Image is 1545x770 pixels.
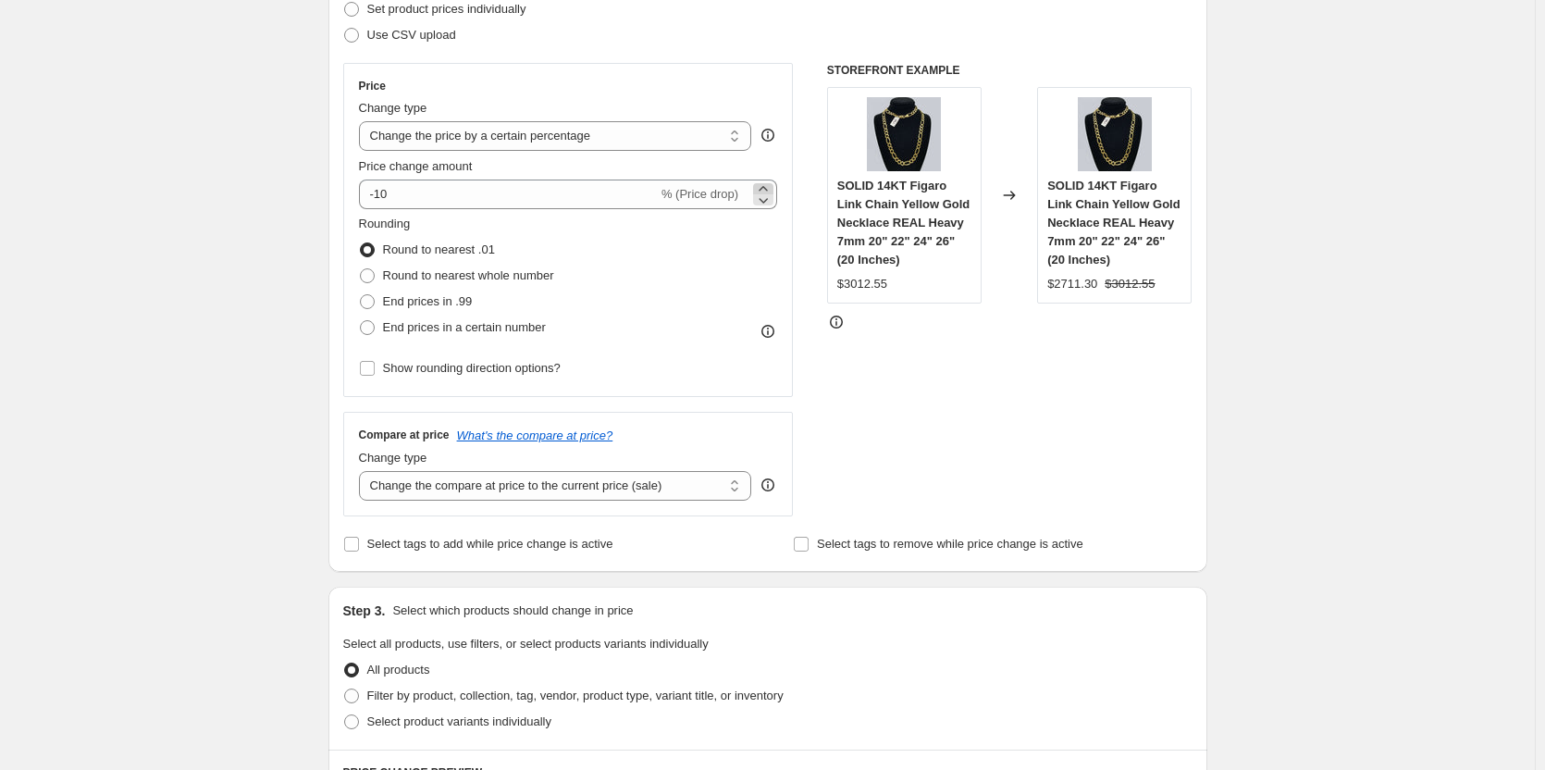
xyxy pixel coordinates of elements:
[367,28,456,42] span: Use CSV upload
[837,179,970,267] span: SOLID 14KT Figaro Link Chain Yellow Gold Necklace REAL Heavy 7mm 20" 22" 24" 26" (20 Inches)
[359,79,386,93] h3: Price
[359,451,427,465] span: Change type
[392,602,633,620] p: Select which products should change in price
[457,428,613,442] button: What's the compare at price?
[1078,97,1152,171] img: 57_80x.jpg
[759,126,777,144] div: help
[759,476,777,494] div: help
[367,714,551,728] span: Select product variants individually
[343,602,386,620] h2: Step 3.
[1047,179,1180,267] span: SOLID 14KT Figaro Link Chain Yellow Gold Necklace REAL Heavy 7mm 20" 22" 24" 26" (20 Inches)
[367,2,526,16] span: Set product prices individually
[359,159,473,173] span: Price change amount
[1047,275,1097,293] div: $2711.30
[359,428,450,442] h3: Compare at price
[359,217,411,230] span: Rounding
[367,689,784,702] span: Filter by product, collection, tag, vendor, product type, variant title, or inventory
[1105,275,1155,293] strike: $3012.55
[867,97,941,171] img: 57_80x.jpg
[837,275,887,293] div: $3012.55
[383,361,561,375] span: Show rounding direction options?
[383,268,554,282] span: Round to nearest whole number
[367,537,613,551] span: Select tags to add while price change is active
[367,663,430,677] span: All products
[343,637,709,651] span: Select all products, use filters, or select products variants individually
[383,294,473,308] span: End prices in .99
[661,187,738,201] span: % (Price drop)
[827,63,1193,78] h6: STOREFRONT EXAMPLE
[383,320,546,334] span: End prices in a certain number
[359,101,427,115] span: Change type
[817,537,1083,551] span: Select tags to remove while price change is active
[359,180,658,209] input: -15
[383,242,495,256] span: Round to nearest .01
